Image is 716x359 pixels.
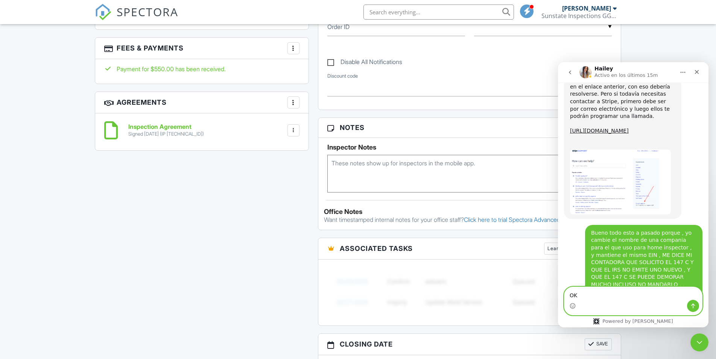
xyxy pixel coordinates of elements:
[464,216,562,223] a: Click here to trial Spectora Advanced.
[541,12,617,20] div: Sunstate Inspections GGA LLC
[128,131,204,137] div: Signed [DATE] (IP [TECHNICAL_ID])
[12,241,18,247] button: Selector de emoji
[690,333,708,351] iframe: Intercom live chat
[6,225,144,238] textarea: Escribe un mensaje...
[95,92,309,113] h3: Agreements
[318,118,621,137] h3: Notes
[324,208,616,215] div: Office Notes
[117,4,178,20] span: SPECTORA
[324,215,616,224] p: Want timestamped internal notes for your office staff?
[585,338,612,350] button: Save
[95,4,111,20] img: The Best Home Inspection Software - Spectora
[95,10,178,26] a: SPECTORA
[327,265,612,318] img: blurred-tasks-251b60f19c3f713f9215ee2a18cbf2105fc2d72fcd585247cf5e9ec0c957c1dd.png
[27,163,144,275] div: Bueno todo esto a pasado porque , yo cambie el nombre de una compania para el que uso para home i...
[129,238,141,250] button: Enviar un mensaje…
[544,243,579,255] a: Learn More
[6,163,144,281] div: Guillermo dice…
[104,65,299,73] div: Payment for $550.00 has been received.
[363,5,514,20] input: Search everything...
[327,73,358,79] label: Discount code
[340,243,413,254] span: Associated Tasks
[327,58,402,68] label: Disable All Notifications
[327,23,350,31] label: Order ID
[128,124,204,137] a: Inspection Agreement Signed [DATE] (IP [TECHNICAL_ID])
[33,167,138,270] div: Bueno todo esto a pasado porque , yo cambie el nombre de una compania para el que uso para home i...
[95,38,309,59] h3: Fees & Payments
[562,5,611,12] div: [PERSON_NAME]
[327,144,612,151] h5: Inspector Notes
[128,124,204,130] h6: Inspection Agreement
[558,62,708,327] iframe: Intercom live chat
[340,339,393,349] span: Closing date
